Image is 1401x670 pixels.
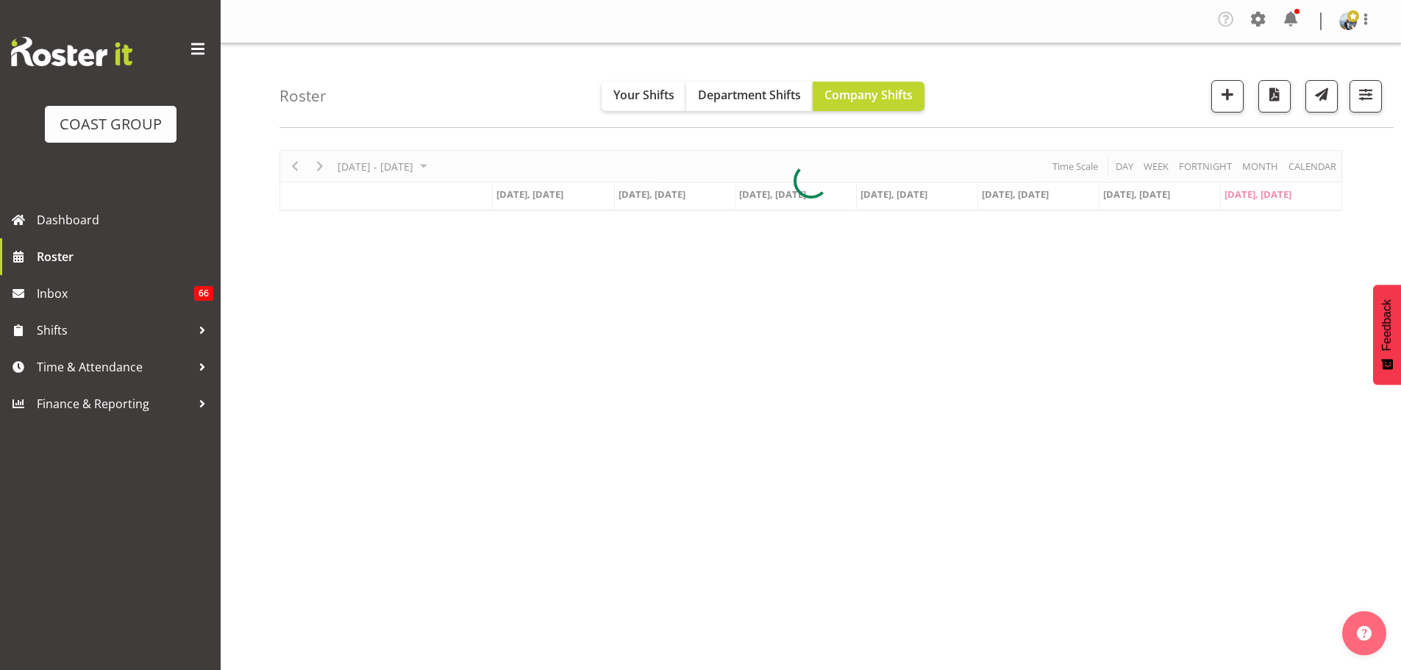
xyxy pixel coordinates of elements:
[194,286,213,301] span: 66
[1373,285,1401,385] button: Feedback - Show survey
[1211,80,1244,113] button: Add a new shift
[60,113,162,135] div: COAST GROUP
[1380,299,1394,351] span: Feedback
[686,82,813,111] button: Department Shifts
[37,393,191,415] span: Finance & Reporting
[1350,80,1382,113] button: Filter Shifts
[37,356,191,378] span: Time & Attendance
[1339,13,1357,30] img: brittany-taylorf7b938a58e78977fad4baecaf99ae47c.png
[602,82,686,111] button: Your Shifts
[279,88,327,104] h4: Roster
[824,87,913,103] span: Company Shifts
[613,87,674,103] span: Your Shifts
[1357,626,1372,641] img: help-xxl-2.png
[37,319,191,341] span: Shifts
[813,82,924,111] button: Company Shifts
[37,246,213,268] span: Roster
[37,209,213,231] span: Dashboard
[37,282,194,304] span: Inbox
[1305,80,1338,113] button: Send a list of all shifts for the selected filtered period to all rostered employees.
[11,37,132,66] img: Rosterit website logo
[698,87,801,103] span: Department Shifts
[1258,80,1291,113] button: Download a PDF of the roster according to the set date range.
